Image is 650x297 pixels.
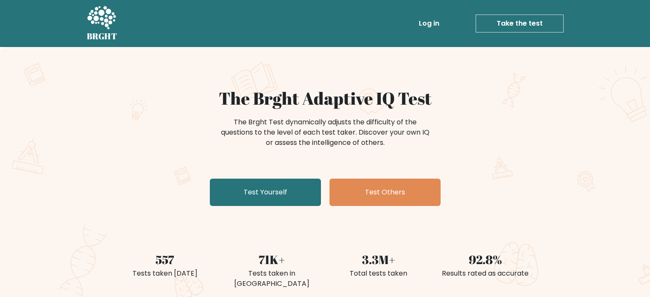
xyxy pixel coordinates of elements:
a: Log in [415,15,443,32]
a: Take the test [476,15,564,32]
div: The Brght Test dynamically adjusts the difficulty of the questions to the level of each test take... [218,117,432,148]
div: 71K+ [224,250,320,268]
div: Results rated as accurate [437,268,534,279]
div: 3.3M+ [330,250,427,268]
a: Test Others [329,179,441,206]
h5: BRGHT [87,31,118,41]
div: Tests taken [DATE] [117,268,213,279]
div: Tests taken in [GEOGRAPHIC_DATA] [224,268,320,289]
a: Test Yourself [210,179,321,206]
div: Total tests taken [330,268,427,279]
div: 557 [117,250,213,268]
div: 92.8% [437,250,534,268]
h1: The Brght Adaptive IQ Test [117,88,534,109]
a: BRGHT [87,3,118,44]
